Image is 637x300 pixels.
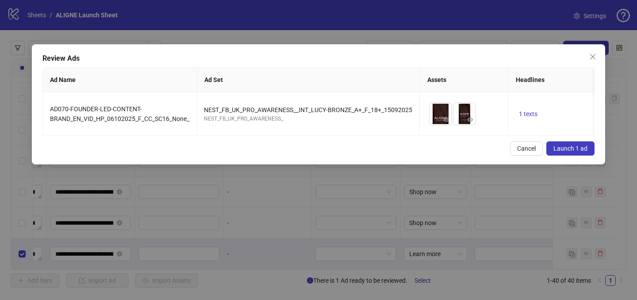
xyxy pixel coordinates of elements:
th: Ad Name [43,68,197,92]
span: Launch 1 ad [553,145,587,152]
th: Headlines [509,68,597,92]
button: Preview [441,114,452,125]
div: NEST_FB_UK_PRO_AWARENESS_ [204,115,412,123]
button: Cancel [510,141,543,156]
div: NEST_FB_UK_PRO_AWARENESS__INT_LUCY-BRONZE_A+_F_18+_15092025 [204,105,412,115]
th: Assets [420,68,509,92]
span: AD070-FOUNDER-LED-CONTENT-BRAND_EN_VID_HP_06102025_F_CC_SC16_None_ [50,105,189,122]
span: close [589,53,596,60]
div: Review Ads [42,53,595,64]
button: Close [586,50,600,64]
span: eye [467,117,473,123]
button: Preview [465,114,476,125]
span: Cancel [517,145,536,152]
th: Ad Set [197,68,420,92]
span: eye [443,117,449,123]
span: 1 texts [519,110,537,117]
button: 1 texts [515,109,541,119]
button: Launch 1 ad [546,141,595,156]
img: Asset 2 [453,103,476,125]
img: Asset 1 [430,103,452,125]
